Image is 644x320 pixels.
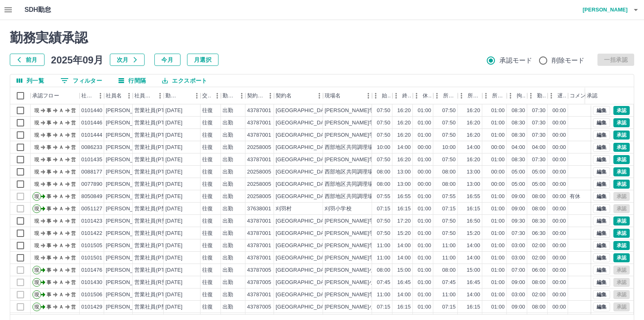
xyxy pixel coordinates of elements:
[223,131,233,139] div: 出勤
[223,193,233,201] div: 出勤
[34,144,39,150] text: 現
[491,205,505,213] div: 01:00
[236,90,248,102] button: メニュー
[276,144,332,151] div: [GEOGRAPHIC_DATA]
[247,156,271,164] div: 43787001
[593,266,610,275] button: 編集
[553,193,566,201] div: 00:00
[377,119,390,127] div: 07:50
[34,132,39,138] text: 現
[223,168,233,176] div: 出勤
[112,74,152,87] button: 行間隔
[247,131,271,139] div: 43787001
[134,180,177,188] div: 営業社員(PT契約)
[377,144,390,151] div: 10:00
[512,119,525,127] div: 08:30
[202,107,213,115] div: 往復
[325,144,373,151] div: 西部地区共同調理場
[491,107,505,115] div: 01:00
[442,119,456,127] div: 07:50
[134,205,174,213] div: 営業社員(P契約)
[593,302,610,311] button: 編集
[433,87,458,104] div: 所定開始
[154,54,180,66] button: 今月
[165,131,183,139] div: [DATE]
[613,241,630,250] button: 承認
[223,119,233,127] div: 出勤
[123,90,135,102] button: メニュー
[71,206,76,212] text: 営
[593,229,610,238] button: 編集
[372,87,392,104] div: 始業
[491,180,505,188] div: 00:00
[512,180,525,188] div: 05:00
[47,194,51,199] text: 事
[202,156,213,164] div: 往復
[613,180,630,189] button: 承認
[47,157,51,162] text: 事
[201,87,221,104] div: 交通費
[165,156,183,164] div: [DATE]
[211,90,223,102] button: メニュー
[553,131,566,139] div: 00:00
[325,168,373,176] div: 西部地区共同調理場
[532,131,546,139] div: 07:30
[47,181,51,187] text: 事
[81,131,103,139] div: 0101444
[223,156,233,164] div: 出勤
[553,144,566,151] div: 00:00
[276,87,292,104] div: 契約名
[165,193,183,201] div: [DATE]
[468,87,481,104] div: 所定終業
[54,74,109,87] button: フィルター表示
[553,119,566,127] div: 00:00
[613,131,630,140] button: 承認
[71,144,76,150] text: 営
[165,119,183,127] div: [DATE]
[325,180,373,188] div: 西部地区共同調理場
[557,87,566,104] div: 遅刻等
[377,180,390,188] div: 08:00
[532,168,546,176] div: 05:00
[325,119,412,127] div: [PERSON_NAME]学校給食センター
[587,87,597,104] div: 承認
[106,87,122,104] div: 社員名
[325,193,373,201] div: 西部地区共同調理場
[31,87,80,104] div: 承認フロー
[613,253,630,262] button: 承認
[223,217,233,225] div: 出勤
[593,216,610,225] button: 編集
[165,107,183,115] div: [DATE]
[71,169,76,175] text: 営
[81,156,103,164] div: 0101435
[593,118,610,127] button: 編集
[532,193,546,201] div: 08:00
[134,87,154,104] div: 社員区分
[467,193,480,201] div: 16:55
[247,193,271,201] div: 20258005
[443,87,456,104] div: 所定開始
[467,180,480,188] div: 13:00
[71,132,76,138] text: 営
[223,87,236,104] div: 勤務区分
[377,107,390,115] div: 07:50
[106,205,150,213] div: [PERSON_NAME]
[418,156,431,164] div: 01:00
[397,144,411,151] div: 14:00
[34,181,39,187] text: 現
[442,144,456,151] div: 10:00
[165,205,183,213] div: [DATE]
[467,144,480,151] div: 14:00
[482,87,507,104] div: 所定休憩
[548,87,568,104] div: 遅刻等
[377,131,390,139] div: 07:50
[276,131,332,139] div: [GEOGRAPHIC_DATA]
[34,120,39,126] text: 現
[71,157,76,162] text: 営
[413,87,433,104] div: 休憩
[442,180,456,188] div: 08:00
[106,217,150,225] div: [PERSON_NAME]
[134,168,177,176] div: 営業社員(PT契約)
[71,108,76,113] text: 営
[47,108,51,113] text: 事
